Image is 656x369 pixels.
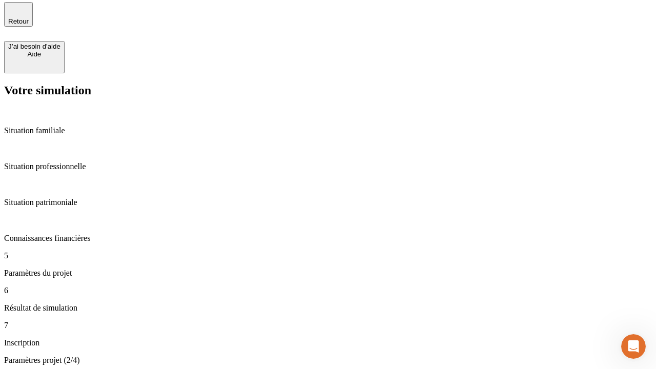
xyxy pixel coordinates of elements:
[4,269,652,278] p: Paramètres du projet
[4,41,65,73] button: J’ai besoin d'aideAide
[4,198,652,207] p: Situation patrimoniale
[4,303,652,313] p: Résultat de simulation
[621,334,646,359] iframe: Intercom live chat
[4,338,652,347] p: Inscription
[8,17,29,25] span: Retour
[4,234,652,243] p: Connaissances financières
[4,126,652,135] p: Situation familiale
[4,321,652,330] p: 7
[8,43,60,50] div: J’ai besoin d'aide
[4,356,652,365] p: Paramètres projet (2/4)
[4,162,652,171] p: Situation professionnelle
[4,84,652,97] h2: Votre simulation
[4,251,652,260] p: 5
[4,286,652,295] p: 6
[4,2,33,27] button: Retour
[8,50,60,58] div: Aide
